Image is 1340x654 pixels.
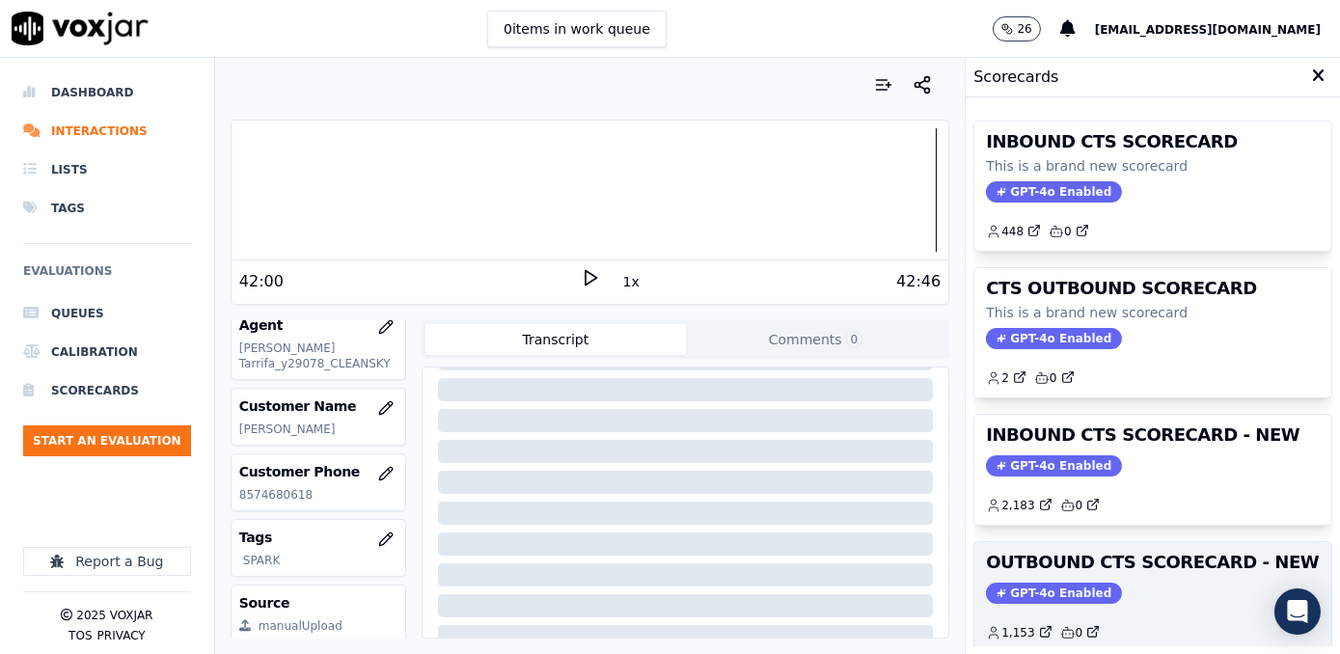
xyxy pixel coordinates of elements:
a: 0 [1060,498,1101,513]
button: [EMAIL_ADDRESS][DOMAIN_NAME] [1095,17,1340,41]
a: Interactions [23,112,191,150]
div: 42:00 [239,270,284,293]
span: GPT-4o Enabled [986,328,1122,349]
a: 0 [1034,370,1075,386]
h3: INBOUND CTS SCORECARD - NEW [986,426,1320,444]
a: 448 [986,224,1041,239]
a: Lists [23,150,191,189]
div: manualUpload [259,618,342,634]
button: 2,183 [986,498,1059,513]
div: 42:46 [896,270,941,293]
img: voxjar logo [12,12,149,45]
button: 26 [993,16,1040,41]
h3: Agent [239,315,397,335]
button: Report a Bug [23,547,191,576]
p: This is a brand new scorecard [986,156,1320,176]
button: 1x [619,268,643,295]
button: 448 [986,224,1049,239]
p: This is a brand new scorecard [986,303,1320,322]
button: 1,153 [986,625,1059,640]
h3: OUTBOUND CTS SCORECARD - NEW [986,554,1320,571]
button: Comments [686,324,946,355]
p: [PERSON_NAME] [239,422,397,437]
h3: INBOUND CTS SCORECARD [986,133,1320,150]
h3: Customer Name [239,396,397,416]
span: [EMAIL_ADDRESS][DOMAIN_NAME] [1095,23,1321,37]
h3: Tags [239,528,397,547]
a: 0 [1060,625,1101,640]
span: GPT-4o Enabled [986,583,1122,604]
button: 26 [993,16,1059,41]
span: GPT-4o Enabled [986,181,1122,203]
a: Dashboard [23,73,191,112]
p: 26 [1017,21,1031,37]
button: Start an Evaluation [23,425,191,456]
button: 2 [986,370,1034,386]
span: 0 [846,331,863,348]
h3: CTS OUTBOUND SCORECARD [986,280,1320,297]
div: Open Intercom Messenger [1274,588,1321,635]
h3: Customer Phone [239,462,397,481]
a: 1,153 [986,625,1052,640]
h6: Evaluations [23,259,191,294]
button: 0items in work queue [487,11,667,47]
button: Privacy [97,628,146,643]
p: 2025 Voxjar [76,608,152,623]
button: TOS [68,628,92,643]
button: Transcript [425,324,686,355]
a: 2 [986,370,1026,386]
a: Scorecards [23,371,191,410]
p: [PERSON_NAME] Tarrifa_y29078_CLEANSKY [239,341,397,371]
h3: Source [239,593,397,613]
a: Calibration [23,333,191,371]
a: Tags [23,189,191,228]
span: GPT-4o Enabled [986,455,1122,477]
p: 8574680618 [239,487,397,503]
a: 2,183 [986,498,1052,513]
a: 0 [1049,224,1089,239]
p: SPARK [243,553,397,568]
a: Queues [23,294,191,333]
div: Scorecards [966,58,1340,97]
